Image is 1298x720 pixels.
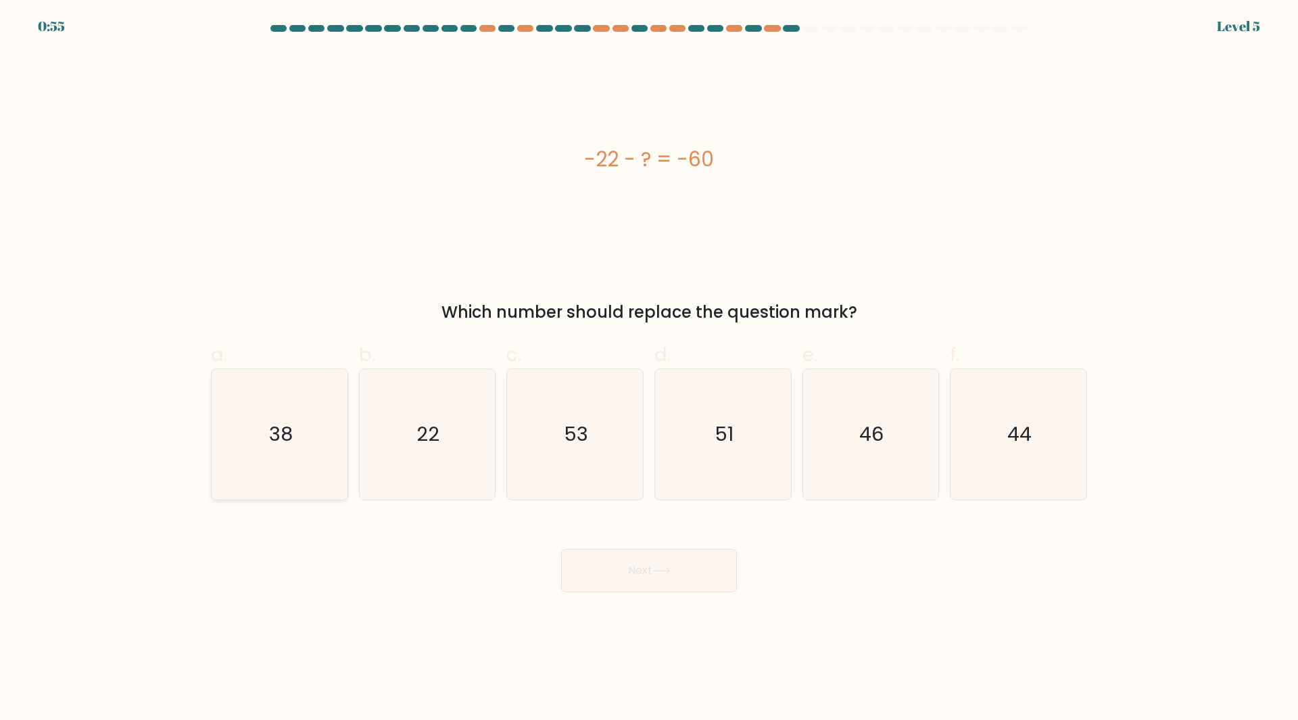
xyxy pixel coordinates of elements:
[802,341,817,368] span: e.
[211,341,227,368] span: a.
[359,341,375,368] span: b.
[715,421,734,448] text: 51
[506,341,521,368] span: c.
[950,341,959,368] span: f.
[38,16,65,37] div: 0:55
[219,300,1079,325] div: Which number should replace the question mark?
[654,341,671,368] span: d.
[860,421,884,448] text: 46
[1008,421,1032,448] text: 44
[211,144,1087,174] div: -22 - ? = -60
[561,549,737,592] button: Next
[269,421,293,448] text: 38
[417,421,440,448] text: 22
[1217,16,1260,37] div: Level 5
[564,421,589,448] text: 53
